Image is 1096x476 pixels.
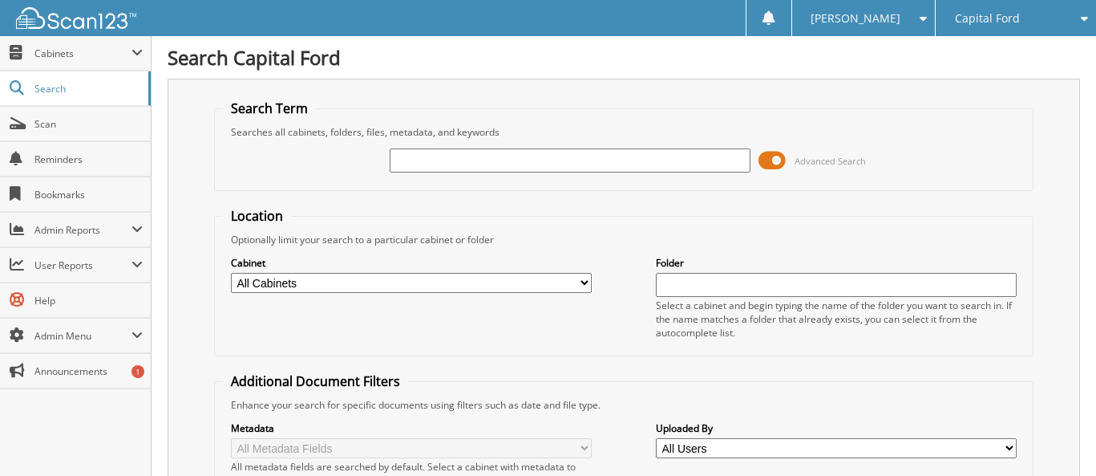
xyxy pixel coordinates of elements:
span: Help [34,294,143,307]
div: Optionally limit your search to a particular cabinet or folder [223,233,1025,246]
span: Scan [34,117,143,131]
span: User Reports [34,258,131,272]
span: Admin Menu [34,329,131,343]
h1: Search Capital Ford [168,44,1080,71]
span: [PERSON_NAME] [811,14,900,23]
iframe: Chat Widget [1016,399,1096,476]
span: Reminders [34,153,143,166]
span: Bookmarks [34,188,143,201]
div: 1 [131,365,144,378]
label: Uploaded By [656,421,1017,435]
span: Capital Ford [955,14,1020,23]
span: Cabinets [34,47,131,60]
legend: Additional Document Filters [223,372,408,390]
label: Cabinet [231,256,592,270]
div: Searches all cabinets, folders, files, metadata, and keywords [223,125,1025,139]
legend: Location [223,207,291,225]
span: Advanced Search [795,155,866,167]
div: Select a cabinet and begin typing the name of the folder you want to search in. If the name match... [656,299,1017,340]
span: Search [34,82,140,96]
img: scan123-logo-white.svg [16,7,136,29]
legend: Search Term [223,100,316,117]
span: Admin Reports [34,223,131,237]
span: Announcements [34,364,143,378]
div: Enhance your search for specific documents using filters such as date and file type. [223,398,1025,412]
label: Metadata [231,421,592,435]
label: Folder [656,256,1017,270]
